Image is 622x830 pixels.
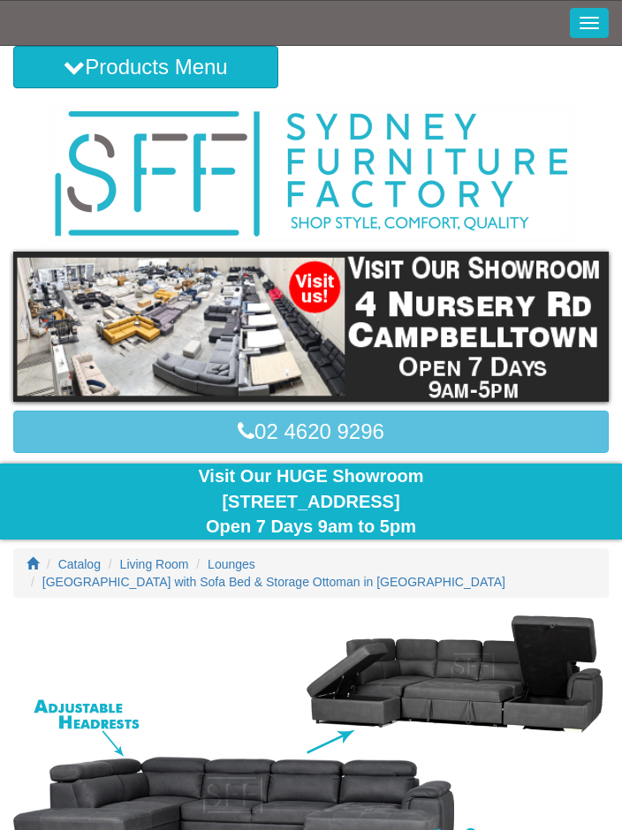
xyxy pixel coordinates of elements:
[13,46,278,88] button: Products Menu
[58,557,101,571] a: Catalog
[46,106,576,243] img: Sydney Furniture Factory
[120,557,189,571] a: Living Room
[13,464,609,539] div: Visit Our HUGE Showroom [STREET_ADDRESS] Open 7 Days 9am to 5pm
[13,252,609,402] img: showroom.gif
[13,411,609,453] a: 02 4620 9296
[42,575,505,589] a: [GEOGRAPHIC_DATA] with Sofa Bed & Storage Ottoman in [GEOGRAPHIC_DATA]
[208,557,255,571] a: Lounges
